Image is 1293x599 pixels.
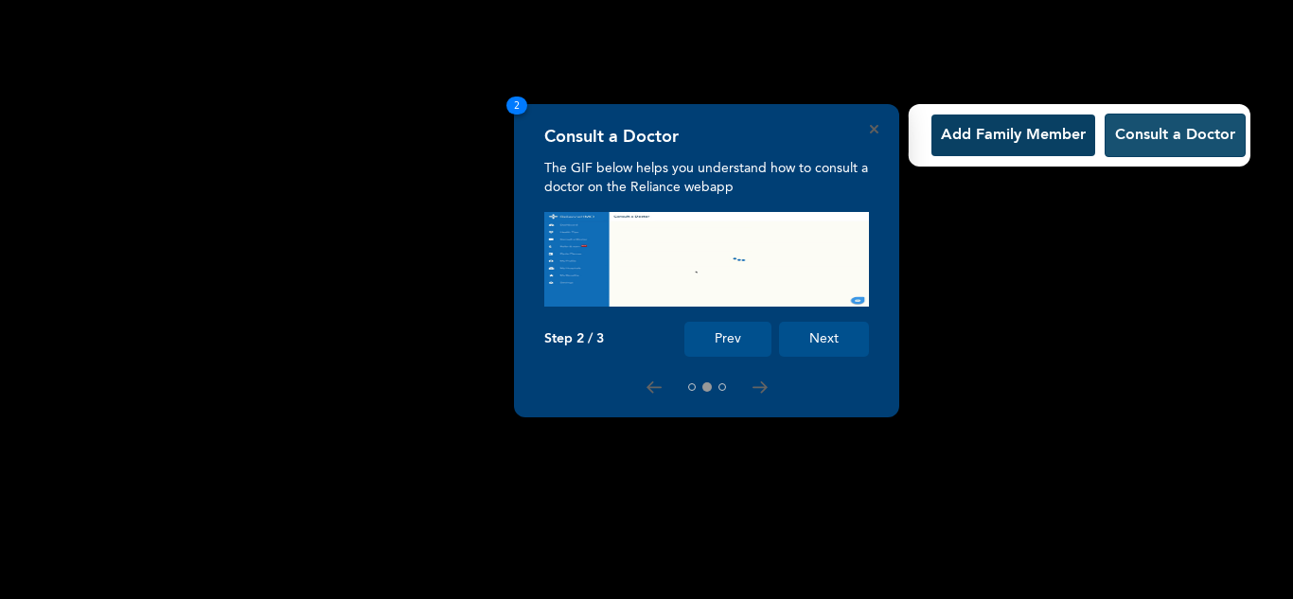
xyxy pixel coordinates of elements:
img: consult_tour.f0374f2500000a21e88d.gif [544,212,869,307]
button: Prev [684,322,771,357]
button: Close [870,125,878,133]
button: Add Family Member [931,115,1095,156]
p: Step 2 / 3 [544,331,604,347]
button: Consult a Doctor [1105,114,1246,157]
button: Next [779,322,869,357]
h4: Consult a Doctor [544,127,679,148]
p: The GIF below helps you understand how to consult a doctor on the Reliance webapp [544,159,869,197]
span: 2 [506,97,527,115]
